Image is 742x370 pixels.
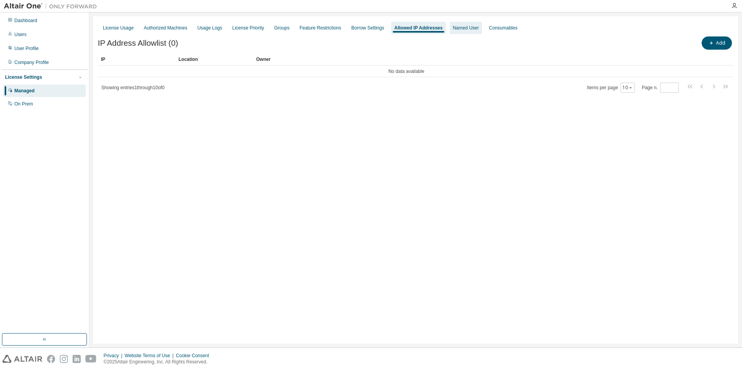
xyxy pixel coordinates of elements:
p: © 2025 Altair Engineering, Inc. All Rights Reserved. [104,359,214,365]
div: Owner [256,53,712,66]
button: 10 [622,85,633,91]
div: Location [179,53,250,66]
div: Privacy [104,353,125,359]
span: IP Address Allowlist (0) [98,39,178,48]
img: Altair One [4,2,101,10]
div: Feature Restrictions [300,25,341,31]
button: Add [702,36,732,50]
div: Named User [453,25,479,31]
span: Showing entries 1 through 10 of 0 [101,85,165,90]
div: Users [14,31,26,38]
div: Cookie Consent [176,353,213,359]
span: Items per page [587,83,635,93]
img: facebook.svg [47,355,55,363]
td: No data available [98,66,715,77]
div: Website Terms of Use [125,353,176,359]
div: User Profile [14,45,39,52]
div: Borrow Settings [351,25,384,31]
div: Authorized Machines [144,25,187,31]
div: Consumables [489,25,517,31]
img: linkedin.svg [73,355,81,363]
div: Groups [274,25,290,31]
img: altair_logo.svg [2,355,42,363]
div: Company Profile [14,59,49,66]
div: Allowed IP Addresses [394,25,443,31]
span: Page n. [642,83,679,93]
div: License Usage [103,25,133,31]
div: Dashboard [14,17,37,24]
div: License Priority [232,25,264,31]
div: License Settings [5,74,42,80]
div: Managed [14,88,35,94]
div: On Prem [14,101,33,107]
img: youtube.svg [85,355,97,363]
img: instagram.svg [60,355,68,363]
div: Usage Logs [197,25,222,31]
div: IP [101,53,172,66]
